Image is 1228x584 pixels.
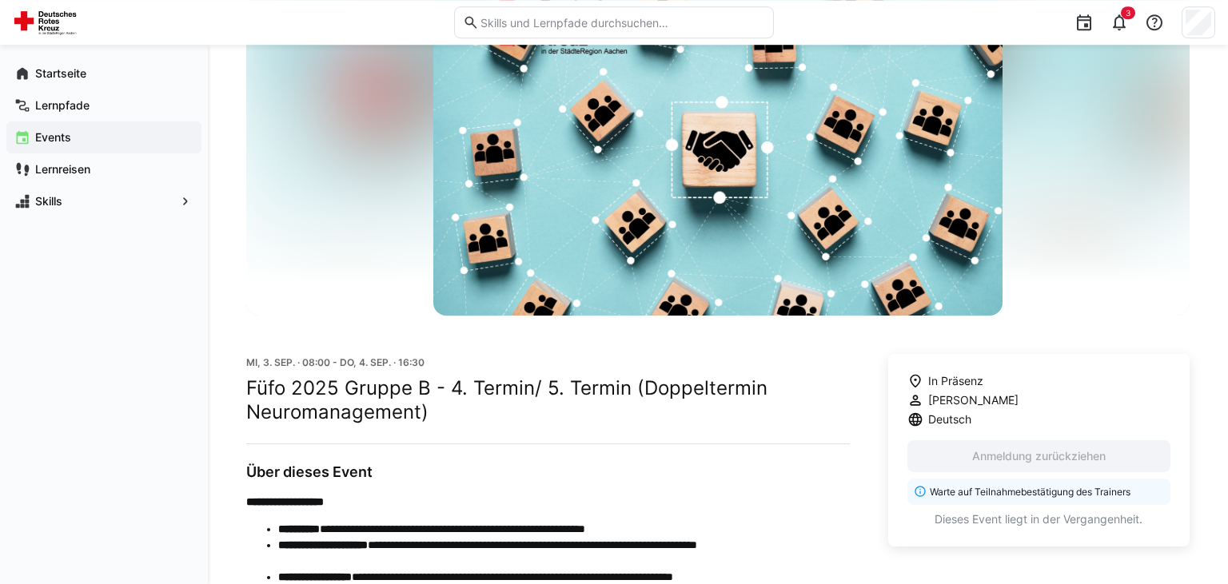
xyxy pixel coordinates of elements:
p: Dieses Event liegt in der Vergangenheit. [907,511,1170,527]
span: 3 [1126,8,1130,18]
span: Deutsch [928,411,971,427]
span: In Präsenz [928,373,983,389]
input: Skills und Lernpfade durchsuchen… [479,15,765,30]
span: Mi, 3. Sep. · 08:00 - Do, 4. Sep. · 16:30 [246,356,425,368]
span: [PERSON_NAME] [928,392,1019,408]
h2: Füfo 2025 Gruppe B - 4. Termin/ 5. Termin (Doppeltermin Neuromanagement) [246,376,850,424]
p: Warte auf Teilnahmebestätigung des Trainers [930,485,1161,499]
h3: Über dieses Event [246,463,850,481]
span: Anmeldung zurückziehen [970,448,1108,464]
button: Anmeldung zurückziehen [907,440,1170,472]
